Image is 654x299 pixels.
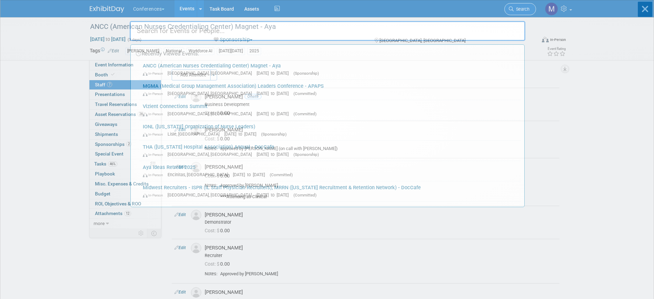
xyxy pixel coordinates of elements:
[168,131,223,137] span: Lisle, [GEOGRAPHIC_DATA]
[139,141,521,161] a: THA ([US_STATE] Hospital Association) Annual - DocCafe In-Person [GEOGRAPHIC_DATA], [GEOGRAPHIC_D...
[293,111,317,116] span: (Committed)
[130,21,525,41] input: Search for Events or People...
[143,132,166,137] span: In-Person
[257,152,292,157] span: [DATE] to [DATE]
[233,172,268,177] span: [DATE] to [DATE]
[168,111,255,116] span: [GEOGRAPHIC_DATA], [GEOGRAPHIC_DATA]
[293,71,319,76] span: (Sponsorship)
[168,172,232,177] span: Encinitas, [GEOGRAPHIC_DATA]
[168,152,255,157] span: [GEOGRAPHIC_DATA], [GEOGRAPHIC_DATA]
[257,111,292,116] span: [DATE] to [DATE]
[139,181,521,201] a: Midwest Recruiters - ISPR (IL Staff Physician Recruiters), MRRN ([US_STATE] Recruitment & Retenti...
[143,193,166,197] span: In-Person
[293,91,317,96] span: (Committed)
[270,172,293,177] span: (Committed)
[139,161,521,181] a: Aya Ideas Retreat 2025 In-Person Encinitas, [GEOGRAPHIC_DATA] [DATE] to [DATE] (Committed)
[257,91,292,96] span: [DATE] to [DATE]
[168,91,255,96] span: [GEOGRAPHIC_DATA], [GEOGRAPHIC_DATA]
[134,45,521,60] div: Recently Viewed Events:
[139,80,521,100] a: MGMA (Medical Group Management Association) Leaders Conference - APAPS In-Person [GEOGRAPHIC_DATA...
[168,192,255,197] span: [GEOGRAPHIC_DATA], [GEOGRAPHIC_DATA]
[143,152,166,157] span: In-Person
[293,193,317,197] span: (Committed)
[257,71,292,76] span: [DATE] to [DATE]
[139,60,521,79] a: ANCC (American Nurses Credentialing Center) Magnet - Aya In-Person [GEOGRAPHIC_DATA], [GEOGRAPHIC...
[143,92,166,96] span: In-Person
[143,71,166,76] span: In-Person
[224,131,260,137] span: [DATE] to [DATE]
[143,112,166,116] span: In-Person
[143,173,166,177] span: In-Person
[139,100,521,120] a: Vizient Connections Summit In-Person [GEOGRAPHIC_DATA], [GEOGRAPHIC_DATA] [DATE] to [DATE] (Commi...
[168,71,255,76] span: [GEOGRAPHIC_DATA], [GEOGRAPHIC_DATA]
[293,152,319,157] span: (Sponsorship)
[139,120,521,140] a: IONL ([US_STATE] Organization of Nurse Leaders) In-Person Lisle, [GEOGRAPHIC_DATA] [DATE] to [DAT...
[257,192,292,197] span: [DATE] to [DATE]
[261,132,287,137] span: (Sponsorship)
